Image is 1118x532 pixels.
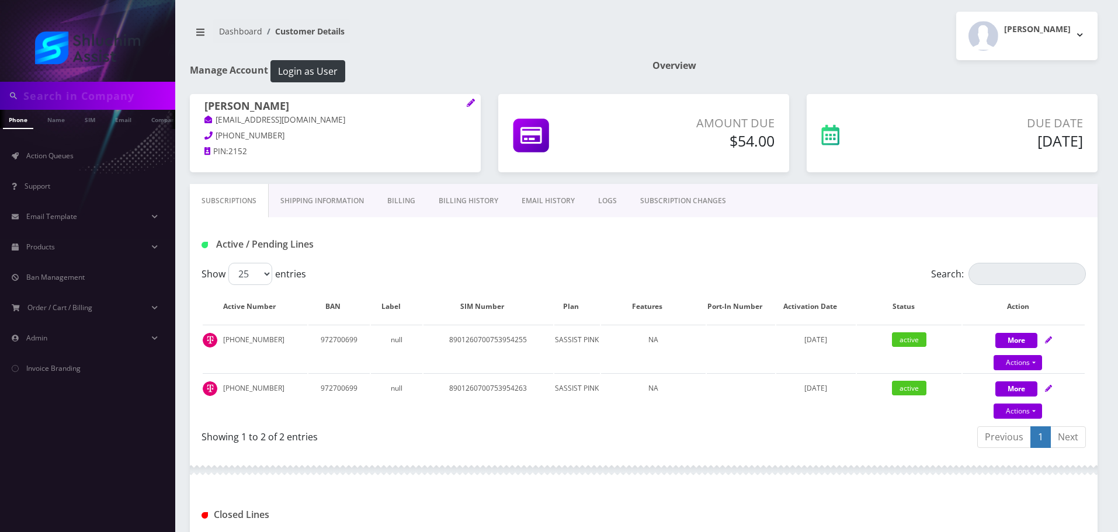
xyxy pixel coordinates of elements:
li: Customer Details [262,25,345,37]
span: [DATE] [804,383,827,393]
h5: [DATE] [914,132,1083,149]
td: NA [601,325,706,372]
a: Name [41,110,71,128]
th: Features: activate to sort column ascending [601,290,706,324]
label: Show entries [202,263,306,285]
td: SASSIST PINK [554,373,600,420]
button: More [995,381,1037,397]
td: 8901260700753954255 [423,325,553,372]
button: More [995,333,1037,348]
span: [PHONE_NUMBER] [216,130,284,141]
span: active [892,381,926,395]
a: EMAIL HISTORY [510,184,586,218]
span: Support [25,181,50,191]
h5: $54.00 [629,132,775,149]
nav: breadcrumb [190,19,635,53]
span: Products [26,242,55,252]
p: Due Date [914,114,1083,132]
td: 972700699 [308,325,370,372]
span: Admin [26,333,47,343]
a: Actions [994,355,1042,370]
span: Email Template [26,211,77,221]
a: SIM [79,110,101,128]
a: SUBSCRIPTION CHANGES [629,184,738,218]
th: Activation Date: activate to sort column ascending [776,290,856,324]
a: Shipping Information [269,184,376,218]
a: Dashboard [219,26,262,37]
h1: Closed Lines [202,509,485,520]
span: [DATE] [804,335,827,345]
a: Actions [994,404,1042,419]
input: Search: [968,263,1086,285]
th: Active Number: activate to sort column ascending [203,290,307,324]
img: Closed Lines [202,512,208,519]
a: 1 [1030,426,1051,448]
th: Label: activate to sort column ascending [371,290,422,324]
a: Next [1050,426,1086,448]
button: Login as User [270,60,345,82]
th: SIM Number: activate to sort column ascending [423,290,553,324]
img: Shluchim Assist [35,32,140,64]
span: 2152 [228,146,247,157]
h2: [PERSON_NAME] [1004,25,1071,34]
a: Email [109,110,137,128]
span: Ban Management [26,272,85,282]
span: active [892,332,926,347]
button: [PERSON_NAME] [956,12,1098,60]
span: Action Queues [26,151,74,161]
p: Amount Due [629,114,775,132]
th: Port-In Number: activate to sort column ascending [707,290,775,324]
a: Previous [977,426,1031,448]
a: Billing [376,184,427,218]
a: Phone [3,110,33,129]
td: [PHONE_NUMBER] [203,325,307,372]
img: t_img.png [203,381,217,396]
td: [PHONE_NUMBER] [203,373,307,420]
img: Active / Pending Lines [202,242,208,248]
h1: Active / Pending Lines [202,239,485,250]
h1: Overview [652,60,1098,71]
label: Search: [931,263,1086,285]
a: Login as User [268,64,345,77]
img: t_img.png [203,333,217,347]
td: NA [601,373,706,420]
span: Invoice Branding [26,363,81,373]
td: null [371,325,422,372]
a: [EMAIL_ADDRESS][DOMAIN_NAME] [204,114,345,126]
div: Showing 1 to 2 of 2 entries [202,425,635,444]
a: Subscriptions [190,184,269,218]
th: Action: activate to sort column ascending [963,290,1085,324]
th: BAN: activate to sort column ascending [308,290,370,324]
a: PIN: [204,146,228,158]
h1: [PERSON_NAME] [204,100,466,114]
td: SASSIST PINK [554,325,600,372]
td: 972700699 [308,373,370,420]
td: 8901260700753954263 [423,373,553,420]
td: null [371,373,422,420]
input: Search in Company [23,85,172,107]
select: Showentries [228,263,272,285]
th: Status: activate to sort column ascending [857,290,961,324]
a: Billing History [427,184,510,218]
a: LOGS [586,184,629,218]
h1: Manage Account [190,60,635,82]
th: Plan: activate to sort column ascending [554,290,600,324]
a: Company [145,110,185,128]
span: Order / Cart / Billing [27,302,92,312]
